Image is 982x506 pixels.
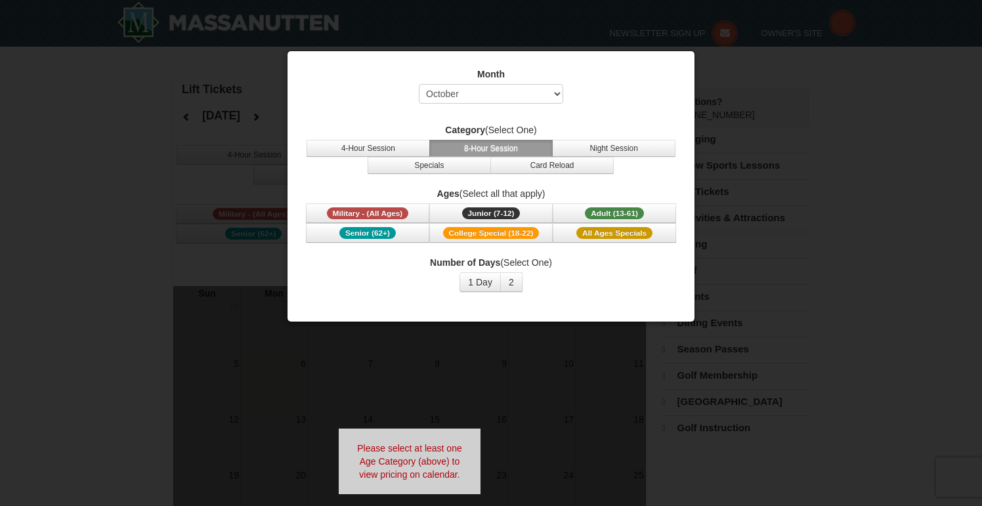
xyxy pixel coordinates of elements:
[304,187,678,200] label: (Select all that apply)
[368,157,491,174] button: Specials
[339,429,480,494] div: Please select at least one Age Category (above) to view pricing on calendar.
[443,227,540,239] span: College Special (18-22)
[500,272,523,292] button: 2
[306,203,429,223] button: Military - (All Ages)
[304,256,678,269] label: (Select One)
[429,223,553,243] button: College Special (18-22)
[306,223,429,243] button: Senior (62+)
[462,207,521,219] span: Junior (7-12)
[429,203,553,223] button: Junior (7-12)
[477,69,505,79] strong: Month
[553,223,676,243] button: All Ages Specials
[307,140,430,157] button: 4-Hour Session
[327,207,409,219] span: Military - (All Ages)
[304,123,678,137] label: (Select One)
[339,227,396,239] span: Senior (62+)
[553,203,676,223] button: Adult (13-61)
[430,257,500,268] strong: Number of Days
[552,140,675,157] button: Night Session
[576,227,652,239] span: All Ages Specials
[490,157,614,174] button: Card Reload
[429,140,553,157] button: 8-Hour Session
[445,125,485,135] strong: Category
[585,207,644,219] span: Adult (13-61)
[459,272,501,292] button: 1 Day
[437,188,459,199] strong: Ages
